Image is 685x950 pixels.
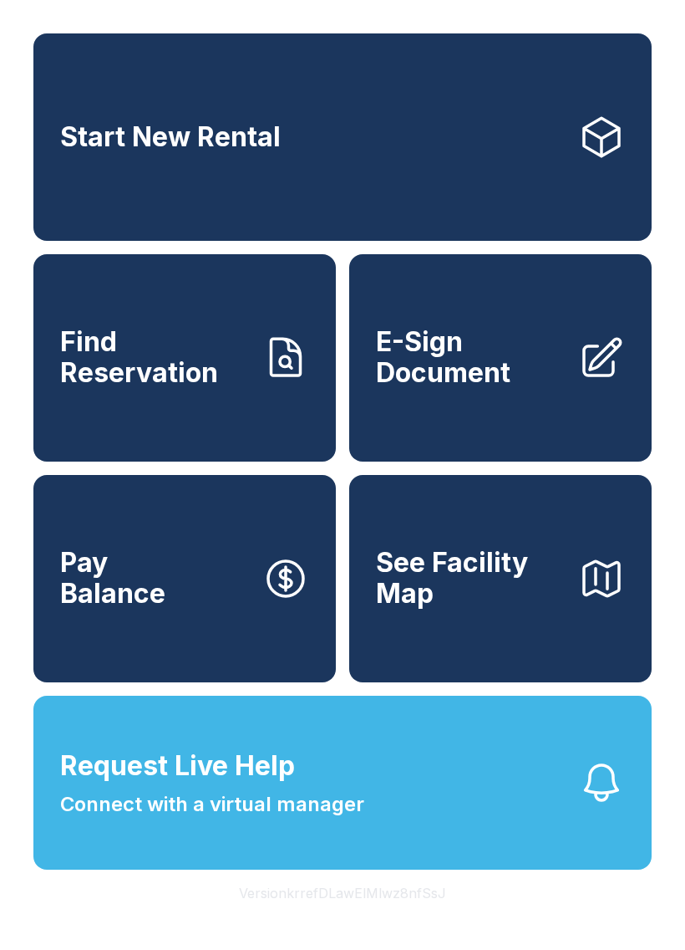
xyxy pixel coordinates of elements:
span: Connect with a virtual manager [60,789,364,820]
span: Request Live Help [60,746,295,786]
button: VersionkrrefDLawElMlwz8nfSsJ [226,870,459,917]
button: PayBalance [33,475,336,682]
button: Request Live HelpConnect with a virtual manager [33,696,652,870]
a: Start New Rental [33,33,652,241]
button: See Facility Map [349,475,652,682]
span: E-Sign Document [376,327,565,388]
span: Start New Rental [60,122,281,153]
span: Find Reservation [60,327,249,388]
a: Find Reservation [33,254,336,462]
a: E-Sign Document [349,254,652,462]
span: Pay Balance [60,548,165,609]
span: See Facility Map [376,548,565,609]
